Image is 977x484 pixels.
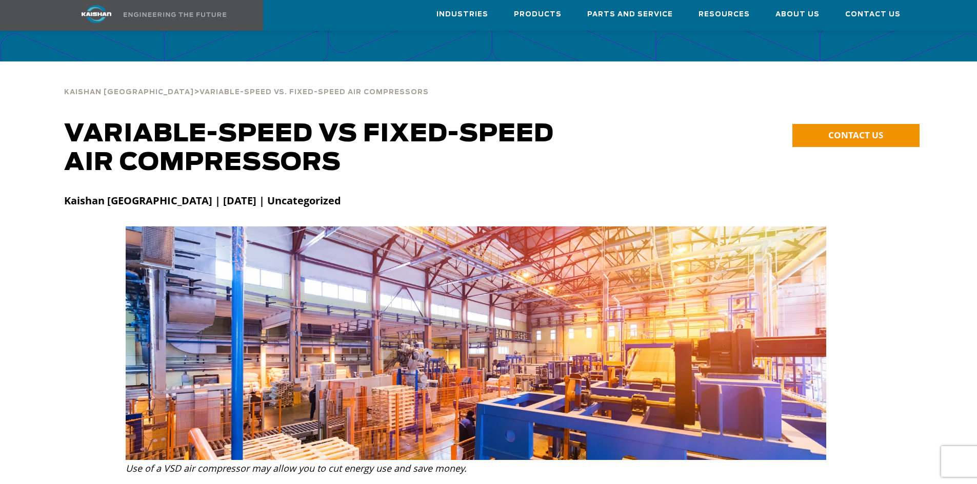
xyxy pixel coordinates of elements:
[64,77,429,100] div: >
[58,5,135,23] img: kaishan logo
[64,89,194,96] span: Kaishan [GEOGRAPHIC_DATA]
[436,1,488,28] a: Industries
[514,1,562,28] a: Products
[699,9,750,20] span: Resources
[845,1,901,28] a: Contact Us
[845,9,901,20] span: Contact Us
[436,9,488,20] span: Industries
[200,87,429,96] a: Variable-Speed Vs. Fixed-Speed Air Compressors
[514,9,562,20] span: Products
[124,12,226,17] img: Engineering the future
[792,124,920,147] a: CONTACT US
[200,89,429,96] span: Variable-Speed Vs. Fixed-Speed Air Compressors
[587,9,673,20] span: Parts and Service
[64,120,569,177] h1: Variable-Speed vs Fixed-Speed Air Compressors
[775,1,820,28] a: About Us
[126,462,467,474] span: Use of a VSD air compressor may allow you to cut energy use and save money.
[587,1,673,28] a: Parts and Service
[699,1,750,28] a: Resources
[64,87,194,96] a: Kaishan [GEOGRAPHIC_DATA]
[775,9,820,20] span: About Us
[64,194,341,207] strong: Kaishan [GEOGRAPHIC_DATA] | [DATE] | Uncategorized
[828,129,883,141] span: CONTACT US
[126,226,827,460] img: Variable-Speed Vs. Fixed-Speed Air Compressors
